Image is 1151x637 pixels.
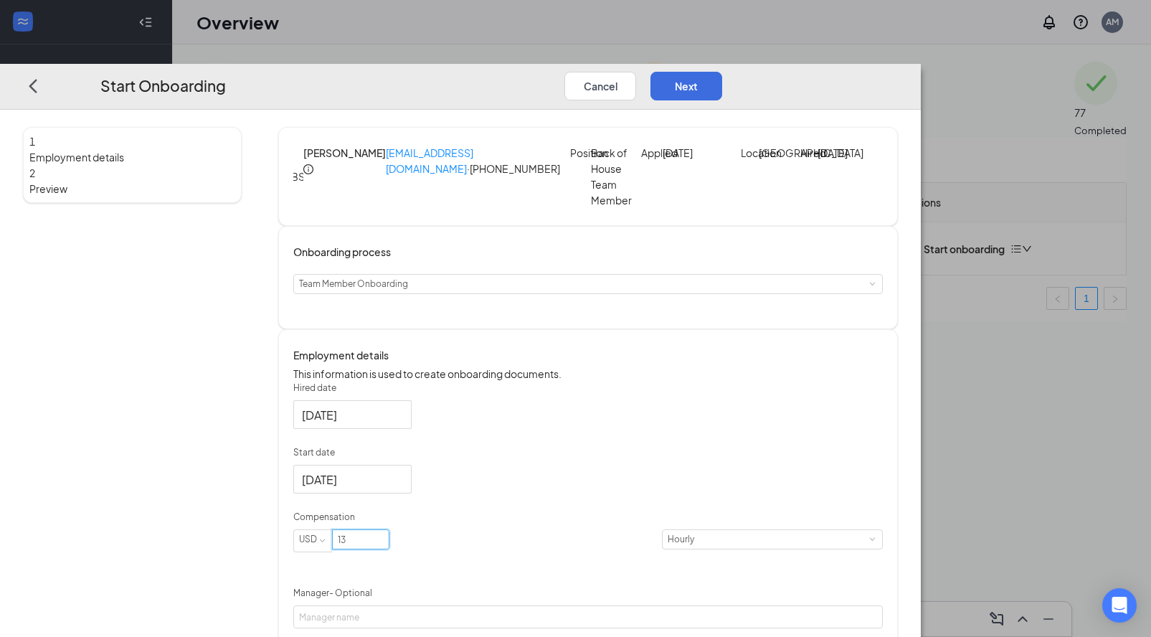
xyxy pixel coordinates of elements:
p: Back of House Team Member [591,145,634,208]
p: [GEOGRAPHIC_DATA] [759,145,794,161]
p: [DATE] [818,145,853,161]
p: Hired date [293,382,883,395]
h4: [PERSON_NAME] [303,145,386,161]
input: Manager name [293,605,883,628]
input: Sep 29, 2025 [302,470,400,488]
span: Preview [29,181,235,197]
h3: Start Onboarding [100,74,226,98]
input: Sep 15, 2025 [302,405,400,423]
div: BS [291,169,305,184]
div: [object Object] [299,275,418,293]
p: [DATE] [663,145,706,161]
p: · [PHONE_NUMBER] [386,145,570,194]
span: - Optional [329,588,372,598]
p: Position [570,145,592,161]
h4: Employment details [293,347,883,363]
div: USD [299,530,327,549]
h4: Onboarding process [293,244,883,260]
div: Hourly [668,530,704,549]
p: Applied [641,145,663,161]
p: Start date [293,446,883,459]
p: This information is used to create onboarding documents. [293,366,883,382]
p: Manager [293,587,883,600]
p: Location [741,145,759,161]
span: 2 [29,166,35,179]
span: 1 [29,135,35,148]
span: info-circle [303,164,313,174]
div: Open Intercom Messenger [1102,588,1137,623]
a: [EMAIL_ADDRESS][DOMAIN_NAME] [386,146,473,175]
button: Next [650,71,722,100]
p: Compensation [293,511,883,524]
button: Cancel [564,71,636,100]
span: Employment details [29,149,235,165]
p: Hired [800,145,818,161]
span: Team Member Onboarding [299,278,408,289]
input: Amount [333,530,389,549]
